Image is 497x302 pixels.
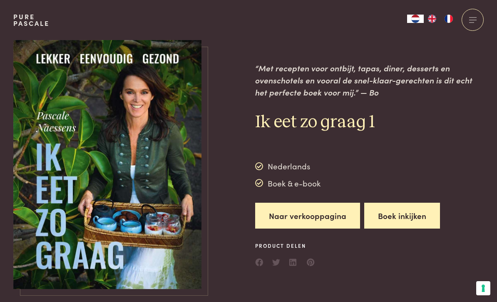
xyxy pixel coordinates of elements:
a: PurePascale [13,13,50,27]
div: Language [407,15,424,23]
a: EN [424,15,440,23]
button: Uw voorkeuren voor toestemming voor trackingtechnologieën [476,281,490,295]
img: https://admin.purepascale.com/wp-content/uploads/2022/12/pascale-naessens-ik-eet-zo-graag-1.jpeg [13,40,201,289]
span: Product delen [255,242,315,249]
button: Boek inkijken [364,203,440,229]
aside: Language selected: Nederlands [407,15,457,23]
a: FR [440,15,457,23]
div: Boek & e-book [255,177,321,189]
ul: Language list [424,15,457,23]
a: NL [407,15,424,23]
p: “Met recepten voor ontbijt, tapas, diner, desserts en ovenschotels en vooral de snel-klaar-gerech... [255,62,484,98]
div: Nederlands [255,160,321,173]
h2: Ik eet zo graag 1 [255,111,484,133]
a: Naar verkooppagina [255,203,360,229]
